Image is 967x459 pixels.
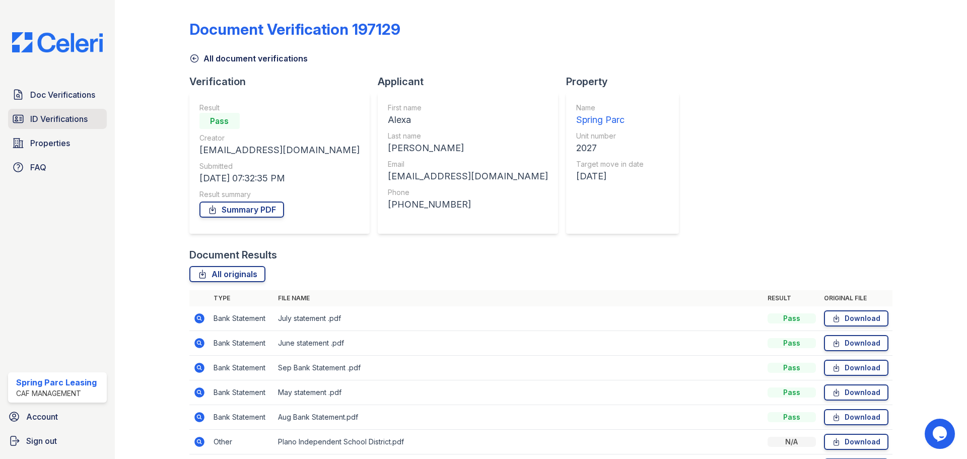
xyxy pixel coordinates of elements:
[4,431,111,451] a: Sign out
[576,103,644,113] div: Name
[768,338,816,348] div: Pass
[925,419,957,449] iframe: chat widget
[210,356,274,380] td: Bank Statement
[824,409,888,425] a: Download
[388,131,548,141] div: Last name
[274,356,764,380] td: Sep Bank Statement .pdf
[8,85,107,105] a: Doc Verifications
[199,171,360,185] div: [DATE] 07:32:35 PM
[388,159,548,169] div: Email
[210,306,274,331] td: Bank Statement
[824,434,888,450] a: Download
[274,430,764,454] td: Plano Independent School District.pdf
[189,20,400,38] div: Document Verification 197129
[768,387,816,398] div: Pass
[210,430,274,454] td: Other
[576,159,644,169] div: Target move in date
[274,331,764,356] td: June statement .pdf
[30,137,70,149] span: Properties
[388,103,548,113] div: First name
[189,75,378,89] div: Verification
[189,52,308,64] a: All document verifications
[199,103,360,113] div: Result
[576,131,644,141] div: Unit number
[824,384,888,401] a: Download
[8,133,107,153] a: Properties
[378,75,566,89] div: Applicant
[388,198,548,212] div: [PHONE_NUMBER]
[764,290,820,306] th: Result
[274,290,764,306] th: File name
[576,113,644,127] div: Spring Parc
[30,161,46,173] span: FAQ
[189,266,265,282] a: All originals
[824,335,888,351] a: Download
[274,306,764,331] td: July statement .pdf
[30,113,88,125] span: ID Verifications
[768,412,816,422] div: Pass
[26,411,58,423] span: Account
[8,109,107,129] a: ID Verifications
[388,187,548,198] div: Phone
[199,189,360,200] div: Result summary
[8,157,107,177] a: FAQ
[210,380,274,405] td: Bank Statement
[576,169,644,183] div: [DATE]
[388,113,548,127] div: Alexa
[576,141,644,155] div: 2027
[4,32,111,52] img: CE_Logo_Blue-a8612792a0a2168367f1c8372b55b34899dd931a85d93a1a3d3e32e68fde9ad4.png
[824,360,888,376] a: Download
[576,103,644,127] a: Name Spring Parc
[199,161,360,171] div: Submitted
[768,437,816,447] div: N/A
[210,290,274,306] th: Type
[768,363,816,373] div: Pass
[16,376,97,388] div: Spring Parc Leasing
[199,143,360,157] div: [EMAIL_ADDRESS][DOMAIN_NAME]
[824,310,888,326] a: Download
[210,405,274,430] td: Bank Statement
[820,290,892,306] th: Original file
[189,248,277,262] div: Document Results
[566,75,687,89] div: Property
[768,313,816,323] div: Pass
[210,331,274,356] td: Bank Statement
[26,435,57,447] span: Sign out
[199,133,360,143] div: Creator
[199,202,284,218] a: Summary PDF
[16,388,97,399] div: CAF Management
[274,380,764,405] td: May statement .pdf
[388,169,548,183] div: [EMAIL_ADDRESS][DOMAIN_NAME]
[388,141,548,155] div: [PERSON_NAME]
[4,407,111,427] a: Account
[274,405,764,430] td: Aug Bank Statement.pdf
[30,89,95,101] span: Doc Verifications
[199,113,240,129] div: Pass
